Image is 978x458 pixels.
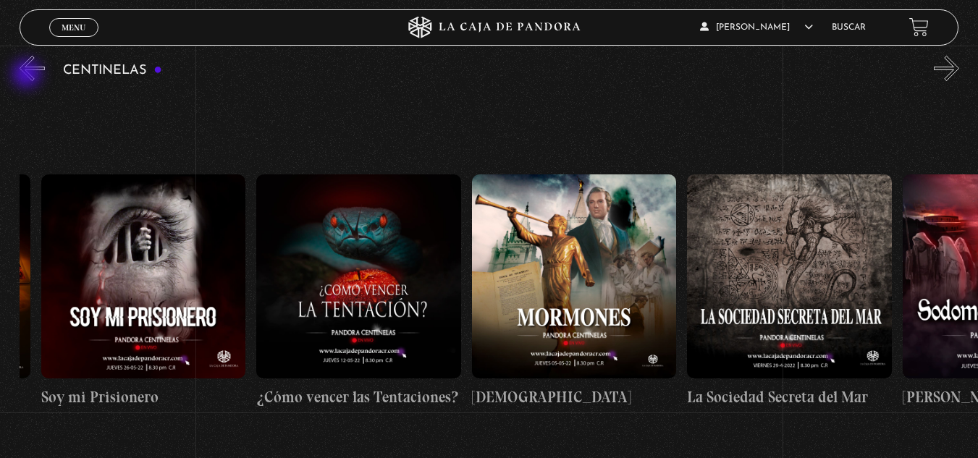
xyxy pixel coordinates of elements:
[687,386,892,409] h4: La Sociedad Secreta del Mar
[62,23,85,32] span: Menu
[41,386,246,409] h4: Soy mi Prisionero
[256,386,461,409] h4: ¿Cómo vencer las Tentaciones?
[63,64,162,77] h3: Centinelas
[700,23,813,32] span: [PERSON_NAME]
[934,56,959,81] button: Next
[56,35,90,45] span: Cerrar
[832,23,866,32] a: Buscar
[909,17,929,37] a: View your shopping cart
[472,386,677,409] h4: [DEMOGRAPHIC_DATA]
[20,56,45,81] button: Previous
